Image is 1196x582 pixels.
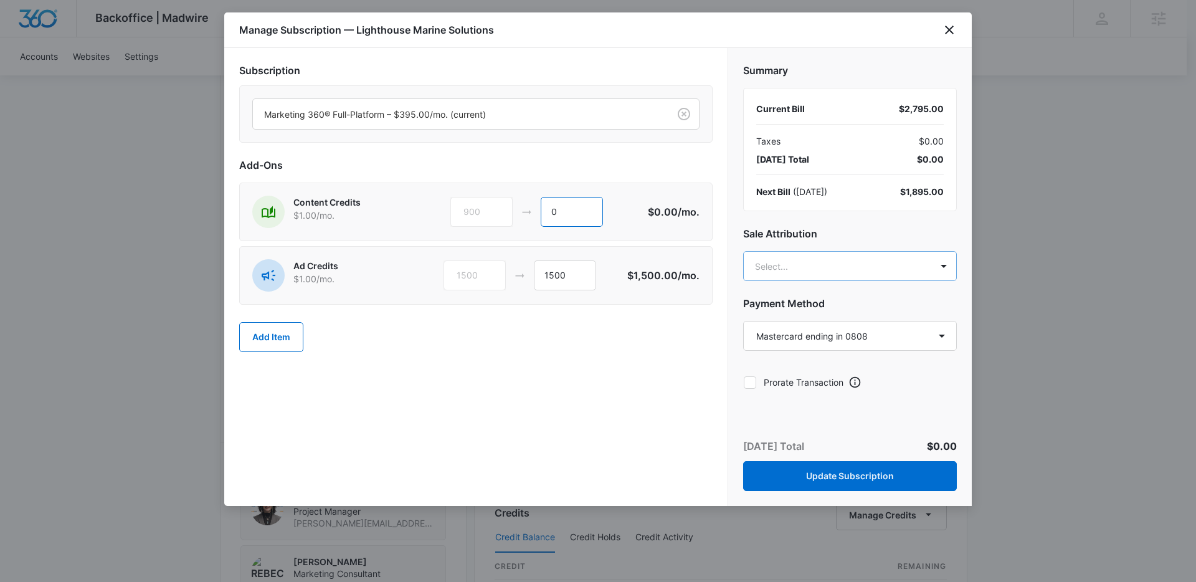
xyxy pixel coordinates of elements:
h2: Summary [743,63,957,78]
p: $1.00 /mo. [293,209,402,222]
p: $0.00 [641,204,700,219]
span: $0.00 [917,153,944,166]
p: Content Credits [293,196,402,209]
input: 1 [534,260,596,290]
span: [DATE] Total [756,153,809,166]
button: Update Subscription [743,461,957,491]
div: $2,795.00 [899,102,944,115]
p: Ad Credits [293,259,402,272]
h2: Add-Ons [239,158,713,173]
span: Taxes [756,135,781,148]
label: Prorate Transaction [743,376,843,389]
p: $1,500.00 [627,268,700,283]
p: [DATE] Total [743,439,804,454]
span: Current Bill [756,103,805,114]
span: $0.00 [927,440,957,452]
button: close [942,22,957,37]
input: Subscription [264,108,267,121]
span: /mo. [678,269,700,282]
p: $1.00 /mo. [293,272,402,285]
input: 1 [541,197,603,227]
h1: Manage Subscription — Lighthouse Marine Solutions [239,22,494,37]
h2: Payment Method [743,296,957,311]
span: $0.00 [919,135,944,148]
span: Next Bill [756,186,790,197]
h2: Sale Attribution [743,226,957,241]
div: $1,895.00 [900,185,944,198]
div: ( [DATE] ) [756,185,827,198]
span: /mo. [678,206,700,218]
button: Clear [674,104,694,124]
h2: Subscription [239,63,713,78]
button: Add Item [239,322,303,352]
